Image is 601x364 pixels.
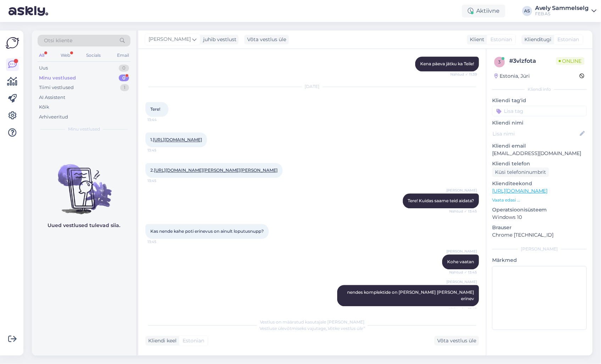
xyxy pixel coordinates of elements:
span: Estonian [183,337,204,344]
span: Nähtud ✓ 13:45 [449,209,477,214]
div: Avely Sammelselg [535,5,589,11]
p: Kliendi email [492,142,587,150]
div: Uus [39,65,48,72]
p: Vaata edasi ... [492,197,587,203]
span: 2. [150,167,278,173]
div: 1 [120,84,129,91]
div: [DATE] [145,83,479,90]
span: 13:45 [148,178,174,183]
div: All [38,51,46,60]
p: Brauser [492,224,587,231]
p: Kliendi tag'id [492,97,587,104]
a: [URL][DOMAIN_NAME] [492,188,548,194]
div: Võta vestlus üle [244,35,289,44]
div: Kliendi info [492,86,587,93]
span: [PERSON_NAME] [149,35,191,43]
div: # 3vlzfota [509,57,556,65]
p: Märkmed [492,257,587,264]
span: Tere! [150,106,160,112]
p: Uued vestlused tulevad siia. [48,222,121,229]
div: Aktiivne [462,5,505,17]
span: Nähtud ✓ 13:45 [449,270,477,275]
div: Minu vestlused [39,75,76,82]
i: „Võtke vestlus üle” [326,326,365,331]
span: [PERSON_NAME] [446,188,477,193]
div: Klienditugi [522,36,552,43]
span: Vestluse ülevõtmiseks vajutage [260,326,365,331]
a: [URL][DOMAIN_NAME][PERSON_NAME][PERSON_NAME] [154,167,278,173]
div: AI Assistent [39,94,65,101]
a: [URL][DOMAIN_NAME] [153,137,202,142]
span: Kena päeva jätku ka Teile! [420,61,474,66]
div: juhib vestlust [200,36,236,43]
span: 3 [499,59,501,65]
img: No chats [32,151,136,215]
div: Web [59,51,72,60]
div: 0 [119,65,129,72]
div: Küsi telefoninumbrit [492,167,549,177]
p: Kliendi nimi [492,119,587,127]
span: Nähtud ✓ 11:39 [450,72,477,77]
div: 0 [119,75,129,82]
span: 13:44 [148,117,174,122]
span: [PERSON_NAME] [446,279,477,285]
span: Kas nende kahe poti erinevus on ainult loputusnupp? [150,228,264,234]
p: Operatsioonisüsteem [492,206,587,214]
span: [PERSON_NAME] [446,249,477,254]
div: Võta vestlus üle [434,336,479,346]
div: Estonia, Jüri [494,72,530,80]
div: AS [522,6,532,16]
div: Kliendi keel [145,337,177,344]
img: Askly Logo [6,36,19,50]
span: Minu vestlused [68,126,100,132]
span: Online [556,57,585,65]
span: nendes komplektide on [PERSON_NAME] [PERSON_NAME] erinev [347,289,475,301]
span: Tere! Kuidas saame teid aidata? [408,198,474,203]
p: Windows 10 [492,214,587,221]
div: Email [116,51,130,60]
div: Socials [85,51,102,60]
div: [PERSON_NAME] [492,246,587,252]
div: Tiimi vestlused [39,84,74,91]
p: Kliendi telefon [492,160,587,167]
div: Arhiveeritud [39,114,68,121]
span: Kohe vaatan [447,259,474,264]
span: Vestlus on määratud kasutajale [PERSON_NAME] [260,319,365,325]
span: Otsi kliente [44,37,72,44]
a: Avely SammelselgFEB AS [535,5,597,17]
input: Lisa nimi [493,130,579,138]
span: 13:45 [148,239,174,244]
p: Klienditeekond [492,180,587,187]
p: [EMAIL_ADDRESS][DOMAIN_NAME] [492,150,587,157]
span: 13:45 [148,148,174,153]
span: 1. [150,137,202,142]
div: Klient [467,36,484,43]
input: Lisa tag [492,106,587,116]
p: Chrome [TECHNICAL_ID] [492,231,587,239]
div: Kõik [39,104,49,111]
span: Estonian [490,36,512,43]
span: Nähtud ✓ 13:48 [449,307,477,312]
div: FEB AS [535,11,589,17]
span: Estonian [558,36,579,43]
